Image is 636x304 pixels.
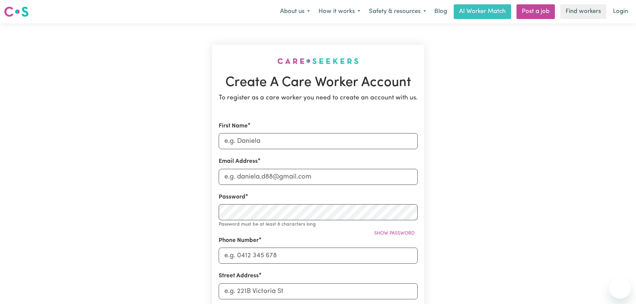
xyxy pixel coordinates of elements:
h1: Create A Care Worker Account [219,75,418,91]
button: About us [276,5,314,19]
a: Post a job [516,4,555,19]
iframe: Button to launch messaging window [609,277,631,299]
span: Show password [374,231,415,236]
label: Email Address [219,157,258,166]
a: Login [609,4,632,19]
label: Phone Number [219,236,259,245]
input: e.g. daniela.d88@gmail.com [219,169,418,185]
a: Find workers [560,4,606,19]
button: How it works [314,5,365,19]
input: e.g. 0412 345 678 [219,248,418,264]
label: Password [219,193,245,202]
button: Safety & resources [365,5,430,19]
input: e.g. Daniela [219,133,418,149]
a: Blog [430,4,451,19]
button: Show password [371,228,418,239]
p: To register as a care worker you need to create an account with us. [219,93,418,103]
a: AI Worker Match [454,4,511,19]
small: Password must be at least 8 characters long [219,222,316,227]
label: Street Address [219,272,259,280]
a: Careseekers logo [4,4,29,19]
input: e.g. 221B Victoria St [219,283,418,299]
img: Careseekers logo [4,6,29,18]
label: First Name [219,122,248,130]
